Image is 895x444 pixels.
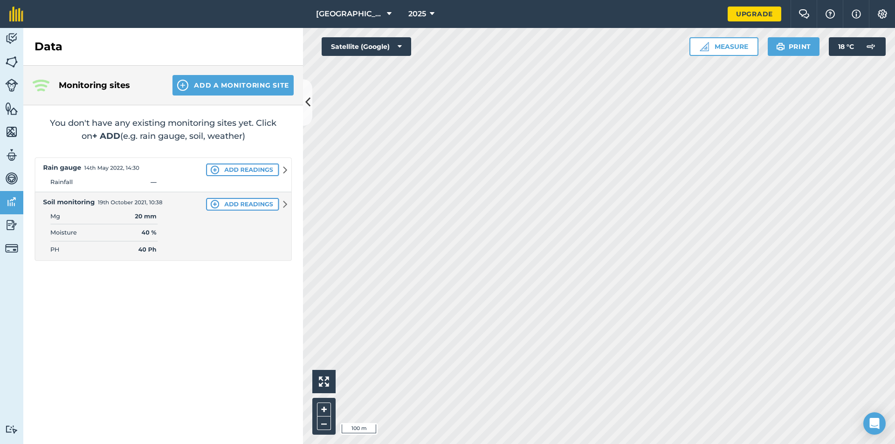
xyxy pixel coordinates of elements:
button: + [317,403,331,417]
img: A cog icon [877,9,888,19]
img: fieldmargin Logo [9,7,23,21]
img: svg+xml;base64,PD94bWwgdmVyc2lvbj0iMS4wIiBlbmNvZGluZz0idXRmLTgiPz4KPCEtLSBHZW5lcmF0b3I6IEFkb2JlIE... [861,37,880,56]
img: Four arrows, one pointing top left, one top right, one bottom right and the last bottom left [319,376,329,387]
h2: You don't have any existing monitoring sites yet. Click on (e.g. rain gauge, soil, weather) [34,116,292,143]
div: Open Intercom Messenger [863,412,886,435]
img: svg+xml;base64,PHN2ZyB4bWxucz0iaHR0cDovL3d3dy53My5vcmcvMjAwMC9zdmciIHdpZHRoPSIxNyIgaGVpZ2h0PSIxNy... [852,8,861,20]
img: svg+xml;base64,PD94bWwgdmVyc2lvbj0iMS4wIiBlbmNvZGluZz0idXRmLTgiPz4KPCEtLSBHZW5lcmF0b3I6IEFkb2JlIE... [5,148,18,162]
img: svg+xml;base64,PD94bWwgdmVyc2lvbj0iMS4wIiBlbmNvZGluZz0idXRmLTgiPz4KPCEtLSBHZW5lcmF0b3I6IEFkb2JlIE... [5,79,18,92]
span: [GEOGRAPHIC_DATA] [316,8,383,20]
img: Two speech bubbles overlapping with the left bubble in the forefront [799,9,810,19]
span: 18 ° C [838,37,854,56]
img: svg+xml;base64,PHN2ZyB4bWxucz0iaHR0cDovL3d3dy53My5vcmcvMjAwMC9zdmciIHdpZHRoPSI1NiIgaGVpZ2h0PSI2MC... [5,125,18,139]
a: Upgrade [728,7,781,21]
img: Ruler icon [700,42,709,51]
img: svg+xml;base64,PD94bWwgdmVyc2lvbj0iMS4wIiBlbmNvZGluZz0idXRmLTgiPz4KPCEtLSBHZW5lcmF0b3I6IEFkb2JlIE... [5,218,18,232]
strong: + ADD [92,131,120,141]
img: svg+xml;base64,PD94bWwgdmVyc2lvbj0iMS4wIiBlbmNvZGluZz0idXRmLTgiPz4KPCEtLSBHZW5lcmF0b3I6IEFkb2JlIE... [5,425,18,434]
button: – [317,417,331,430]
img: svg+xml;base64,PD94bWwgdmVyc2lvbj0iMS4wIiBlbmNvZGluZz0idXRmLTgiPz4KPCEtLSBHZW5lcmF0b3I6IEFkb2JlIE... [5,32,18,46]
h2: Data [34,39,62,54]
img: svg+xml;base64,PHN2ZyB4bWxucz0iaHR0cDovL3d3dy53My5vcmcvMjAwMC9zdmciIHdpZHRoPSIxNCIgaGVpZ2h0PSIyNC... [177,80,188,91]
img: svg+xml;base64,PD94bWwgdmVyc2lvbj0iMS4wIiBlbmNvZGluZz0idXRmLTgiPz4KPCEtLSBHZW5lcmF0b3I6IEFkb2JlIE... [5,242,18,255]
button: Satellite (Google) [322,37,411,56]
img: Three radiating wave signals [33,80,49,91]
img: svg+xml;base64,PHN2ZyB4bWxucz0iaHR0cDovL3d3dy53My5vcmcvMjAwMC9zdmciIHdpZHRoPSI1NiIgaGVpZ2h0PSI2MC... [5,55,18,69]
span: 2025 [408,8,426,20]
button: Measure [689,37,758,56]
button: Print [768,37,820,56]
button: Add a Monitoring Site [172,75,294,96]
img: svg+xml;base64,PD94bWwgdmVyc2lvbj0iMS4wIiBlbmNvZGluZz0idXRmLTgiPz4KPCEtLSBHZW5lcmF0b3I6IEFkb2JlIE... [5,171,18,185]
h4: Monitoring sites [59,79,158,92]
img: A question mark icon [825,9,836,19]
img: svg+xml;base64,PD94bWwgdmVyc2lvbj0iMS4wIiBlbmNvZGluZz0idXRmLTgiPz4KPCEtLSBHZW5lcmF0b3I6IEFkb2JlIE... [5,195,18,209]
img: svg+xml;base64,PHN2ZyB4bWxucz0iaHR0cDovL3d3dy53My5vcmcvMjAwMC9zdmciIHdpZHRoPSI1NiIgaGVpZ2h0PSI2MC... [5,102,18,116]
button: 18 °C [829,37,886,56]
img: svg+xml;base64,PHN2ZyB4bWxucz0iaHR0cDovL3d3dy53My5vcmcvMjAwMC9zdmciIHdpZHRoPSIxOSIgaGVpZ2h0PSIyNC... [776,41,785,52]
